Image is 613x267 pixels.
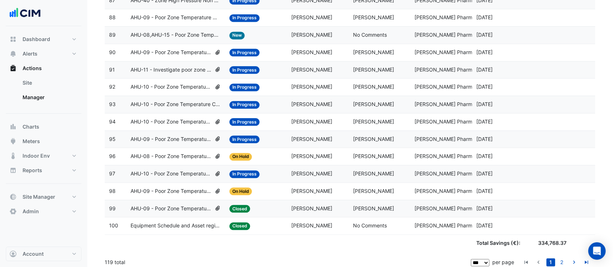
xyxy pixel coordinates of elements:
[229,170,260,178] span: In Progress
[476,205,493,211] span: 2022-12-20T09:00:35.378
[415,32,488,38] span: [PERSON_NAME] Pharma Cork
[492,259,514,265] span: per page
[23,36,50,43] span: Dashboard
[353,32,387,38] span: No Comments
[570,258,578,266] a: go to next page
[131,100,221,109] span: AHU-10 - Poor Zone Temperature Control- Based on Operating Schedule
[353,49,394,55] span: [PERSON_NAME]
[291,118,332,125] span: [PERSON_NAME]
[415,49,488,55] span: [PERSON_NAME] Pharma Cork
[131,170,211,178] span: AHU-10 - Poor Zone Temperature Control- Based on Operating Schedule
[6,120,81,134] button: Charts
[131,152,211,161] span: AHU-08 - Poor Zone Temperature Control- Based on Operating Schedule
[6,134,81,149] button: Meters
[6,46,81,61] button: Alerts
[476,188,493,194] span: 2022-12-20T10:34:40.934
[291,84,332,90] span: [PERSON_NAME]
[353,66,394,73] span: [PERSON_NAME]
[131,13,221,22] span: AHU-09 - Poor Zone Temperature Control- Based on Operating Schedule
[229,66,260,74] span: In Progress
[131,205,211,213] span: AHU-09 - Poor Zone Temperature Control- Based on Operating Schedule
[476,84,493,90] span: 2023-01-10T12:40:07.643
[291,32,332,38] span: [PERSON_NAME]
[23,167,42,174] span: Reports
[109,101,116,107] span: 93
[476,222,493,228] span: 2022-12-20T08:59:13.699
[6,204,81,219] button: Admin
[291,136,332,142] span: [PERSON_NAME]
[109,32,116,38] span: 89
[23,250,44,258] span: Account
[131,222,221,230] span: Equipment Schedule and Asset register
[588,242,606,260] div: Open Intercom Messenger
[6,163,81,178] button: Reports
[291,153,332,159] span: [PERSON_NAME]
[6,149,81,163] button: Indoor Env
[291,188,332,194] span: [PERSON_NAME]
[291,205,332,211] span: [PERSON_NAME]
[538,240,566,246] span: 334,768.37
[9,152,17,159] app-icon: Indoor Env
[415,188,488,194] span: [PERSON_NAME] Pharma Cork
[291,222,332,228] span: [PERSON_NAME]
[415,205,488,211] span: [PERSON_NAME] Pharma Cork
[476,136,493,142] span: 2022-12-20T10:52:40.890
[415,170,488,177] span: [PERSON_NAME] Pharma Cork
[291,49,332,55] span: [PERSON_NAME]
[109,14,116,20] span: 88
[131,66,211,74] span: AHU-11 - Investigate poor zone temp
[229,49,260,56] span: In Progress
[109,118,116,125] span: 94
[353,170,394,177] span: [PERSON_NAME]
[9,50,17,57] app-icon: Alerts
[109,205,116,211] span: 99
[229,84,260,91] span: In Progress
[131,187,211,195] span: AHU-09 - Poor Zone Temperature Control- Based on Operating Schedule
[23,208,39,215] span: Admin
[476,153,493,159] span: 2022-12-20T10:46:29.382
[415,222,488,228] span: [PERSON_NAME] Pharma Cork
[109,49,116,55] span: 90
[353,118,394,125] span: [PERSON_NAME]
[131,31,221,39] span: AHU-08,AHU-15 - Poor Zone Temperature Control- Based on Operating Schedule
[476,32,493,38] span: 2023-02-14T15:40:38.282
[131,118,211,126] span: AHU-10 - Poor Zone Temperature Control- Based on Operating Schedule
[9,65,17,72] app-icon: Actions
[291,101,332,107] span: [PERSON_NAME]
[476,14,493,20] span: 2023-03-14T15:15:15.288
[476,239,529,247] span: Total Savings (€):
[23,152,50,159] span: Indoor Env
[109,153,116,159] span: 96
[556,258,567,266] li: page 2
[353,153,394,159] span: [PERSON_NAME]
[131,48,211,57] span: AHU-09 - Poor Zone Temperature Control- Based on Operating Schedule
[476,101,493,107] span: 2022-12-20T11:01:31.237
[6,76,81,108] div: Actions
[353,188,394,194] span: [PERSON_NAME]
[17,76,81,90] a: Site
[476,49,493,55] span: 2023-02-09T10:32:17.832
[229,205,250,213] span: Closed
[109,136,116,142] span: 95
[353,101,394,107] span: [PERSON_NAME]
[9,123,17,130] app-icon: Charts
[476,170,493,177] span: 2022-12-20T10:35:33.093
[415,14,488,20] span: [PERSON_NAME] Pharma Cork
[6,247,81,261] button: Account
[476,118,493,125] span: 2022-12-20T10:58:32.233
[353,205,394,211] span: [PERSON_NAME]
[353,136,394,142] span: [PERSON_NAME]
[291,170,332,177] span: [PERSON_NAME]
[109,170,115,177] span: 97
[6,190,81,204] button: Site Manager
[229,153,252,161] span: On Hold
[23,50,37,57] span: Alerts
[23,123,39,130] span: Charts
[546,258,555,266] a: 1
[353,222,387,228] span: No Comments
[9,138,17,145] app-icon: Meters
[545,258,556,266] li: page 1
[229,187,252,195] span: On Hold
[353,84,394,90] span: [PERSON_NAME]
[522,258,530,266] a: go to first page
